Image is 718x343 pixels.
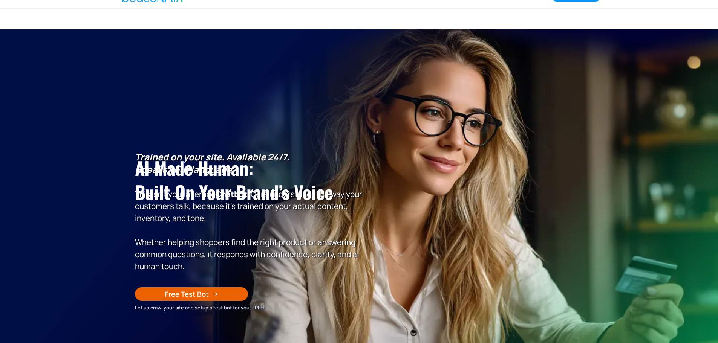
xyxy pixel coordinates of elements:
a: Free Test Bot [135,287,248,301]
span: Built on Your Brand’s Voice [135,178,333,205]
div: Free Test Bot [165,289,209,299]
strong: Trained on your site. Available 24/7. Speaks your language. [135,151,290,175]
h1: AI Made Human: ‍ [135,156,363,204]
div: Let us crawl your site and setup a test bot for you, FREE! [135,303,363,312]
img: Arrow [213,292,218,296]
p: This isn’t your average . Ours understands the way your customers talk, because it’s trained on y... [135,151,363,272]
